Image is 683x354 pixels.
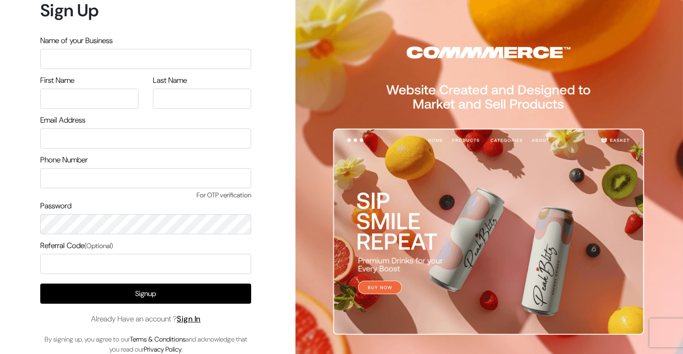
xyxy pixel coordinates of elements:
[40,200,71,212] label: Password
[40,240,113,251] label: Referral Code
[84,241,113,250] span: (Optional)
[40,284,251,304] button: Signup
[40,35,113,46] label: Name of your Business
[177,314,201,324] a: Sign In
[91,313,201,325] span: Already Have an account ?
[40,190,251,200] span: For OTP verification
[130,335,185,343] a: Terms & Conditions
[153,75,187,86] label: Last Name
[40,75,74,86] label: First Name
[40,114,85,126] label: Email Address
[40,154,88,166] label: Phone Number
[144,345,182,354] a: Privacy Policy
